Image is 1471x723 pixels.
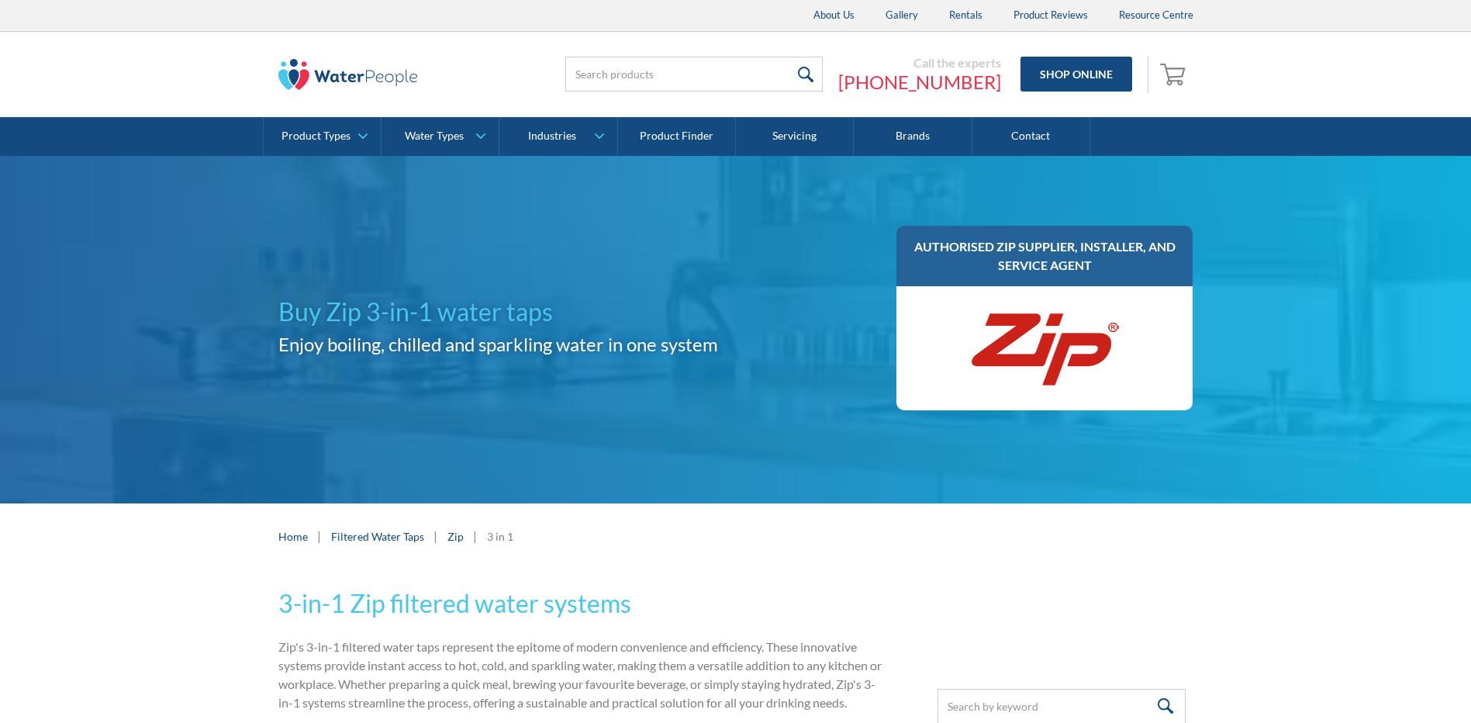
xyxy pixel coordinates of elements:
div: | [316,527,323,545]
a: Contact [972,117,1090,156]
a: Open cart [1156,56,1193,93]
h1: Buy Zip 3-in-1 water taps [278,293,730,330]
div: | [432,527,440,545]
input: Search products [565,57,823,92]
div: | [471,527,479,545]
a: Water Types [382,117,499,156]
div: Industries [528,130,576,143]
a: Industries [499,117,616,156]
a: Filtered Water Taps [331,528,424,545]
a: Product Finder [618,117,736,156]
a: [PHONE_NUMBER] [838,71,1001,94]
a: Servicing [736,117,854,156]
h2: 3-in-1 Zip filtered water systems [278,585,888,622]
a: Shop Online [1020,57,1132,92]
a: Zip [447,528,464,545]
h3: AUTHORISED ZIP SUPPLIER, INSTALLER, AND SERVICE AGENT [912,237,1178,275]
div: Product Types [281,130,350,143]
a: Brands [854,117,972,156]
p: Zip's 3-in-1 filtered water taps represent the epitome of modern convenience and efficiency. Thes... [278,638,888,712]
a: Product Types [264,117,381,156]
div: Water Types [405,130,464,143]
img: The Water People [278,59,418,90]
img: shopping cart [1160,61,1190,86]
div: Call the experts [838,55,1001,71]
div: 3 in 1 [487,528,513,545]
h2: Enjoy boiling, chilled and sparkling water in one system [278,330,730,358]
a: Home [278,528,308,545]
